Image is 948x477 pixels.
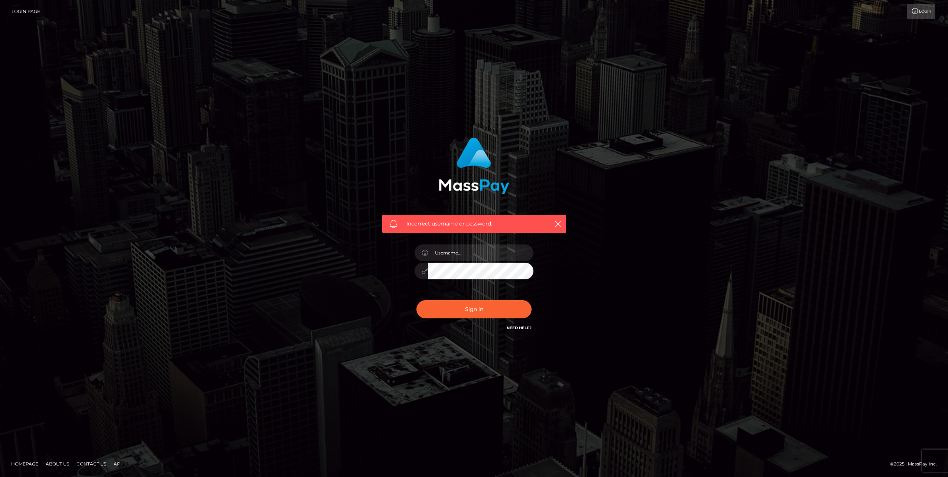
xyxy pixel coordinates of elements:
[8,458,41,470] a: Homepage
[43,458,72,470] a: About Us
[12,4,40,19] a: Login Page
[406,220,542,228] span: Incorrect username or password.
[507,325,532,330] a: Need Help?
[439,137,509,194] img: MassPay Login
[428,244,533,261] input: Username...
[890,460,942,468] div: © 2025 , MassPay Inc.
[74,458,109,470] a: Contact Us
[907,4,935,19] a: Login
[111,458,125,470] a: API
[416,300,532,318] button: Sign in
